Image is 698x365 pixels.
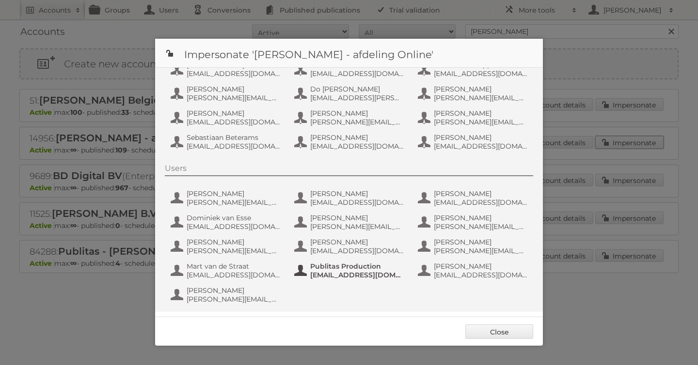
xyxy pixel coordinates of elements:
[434,246,528,255] span: [PERSON_NAME][EMAIL_ADDRESS][DOMAIN_NAME]
[170,132,284,152] button: Sebastiaan Beterams [EMAIL_ADDRESS][DOMAIN_NAME]
[310,222,404,231] span: [PERSON_NAME][EMAIL_ADDRESS][DOMAIN_NAME]
[465,324,533,339] a: Close
[293,132,407,152] button: [PERSON_NAME] [EMAIL_ADDRESS][DOMAIN_NAME]
[187,69,281,78] span: [EMAIL_ADDRESS][DOMAIN_NAME]
[310,133,404,142] span: [PERSON_NAME]
[293,213,407,232] button: [PERSON_NAME] [PERSON_NAME][EMAIL_ADDRESS][DOMAIN_NAME]
[434,85,528,93] span: [PERSON_NAME]
[417,261,531,280] button: [PERSON_NAME] [EMAIL_ADDRESS][DOMAIN_NAME]
[417,237,531,256] button: [PERSON_NAME] [PERSON_NAME][EMAIL_ADDRESS][DOMAIN_NAME]
[417,84,531,103] button: [PERSON_NAME] [PERSON_NAME][EMAIL_ADDRESS][DOMAIN_NAME]
[434,238,528,246] span: [PERSON_NAME]
[187,93,281,102] span: [PERSON_NAME][EMAIL_ADDRESS][DOMAIN_NAME]
[310,109,404,118] span: [PERSON_NAME]
[293,188,407,208] button: [PERSON_NAME] [EMAIL_ADDRESS][DOMAIN_NAME]
[417,132,531,152] button: [PERSON_NAME] [EMAIL_ADDRESS][DOMAIN_NAME]
[434,133,528,142] span: [PERSON_NAME]
[310,246,404,255] span: [EMAIL_ADDRESS][DOMAIN_NAME]
[187,85,281,93] span: [PERSON_NAME]
[187,271,281,279] span: [EMAIL_ADDRESS][DOMAIN_NAME]
[187,246,281,255] span: [PERSON_NAME][EMAIL_ADDRESS][DOMAIN_NAME]
[310,85,404,93] span: Do [PERSON_NAME]
[310,69,404,78] span: [EMAIL_ADDRESS][DOMAIN_NAME]
[170,188,284,208] button: [PERSON_NAME] [PERSON_NAME][EMAIL_ADDRESS][DOMAIN_NAME]
[187,213,281,222] span: Dominiek van Esse
[187,295,281,304] span: [PERSON_NAME][EMAIL_ADDRESS][DOMAIN_NAME]
[170,237,284,256] button: [PERSON_NAME] [PERSON_NAME][EMAIL_ADDRESS][DOMAIN_NAME]
[165,164,533,176] div: Users
[170,213,284,232] button: Dominiek van Esse [EMAIL_ADDRESS][DOMAIN_NAME]
[417,213,531,232] button: [PERSON_NAME] [PERSON_NAME][EMAIL_ADDRESS][DOMAIN_NAME]
[187,238,281,246] span: [PERSON_NAME]
[187,198,281,207] span: [PERSON_NAME][EMAIL_ADDRESS][DOMAIN_NAME]
[310,213,404,222] span: [PERSON_NAME]
[434,271,528,279] span: [EMAIL_ADDRESS][DOMAIN_NAME]
[293,60,407,79] button: AH IT Online [EMAIL_ADDRESS][DOMAIN_NAME]
[417,108,531,127] button: [PERSON_NAME] [PERSON_NAME][EMAIL_ADDRESS][DOMAIN_NAME]
[293,261,407,280] button: Publitas Production [EMAIL_ADDRESS][DOMAIN_NAME]
[310,93,404,102] span: [EMAIL_ADDRESS][PERSON_NAME][DOMAIN_NAME]
[310,238,404,246] span: [PERSON_NAME]
[434,198,528,207] span: [EMAIL_ADDRESS][DOMAIN_NAME]
[187,189,281,198] span: [PERSON_NAME]
[417,60,531,79] button: AH IT Online App [EMAIL_ADDRESS][DOMAIN_NAME]
[310,262,404,271] span: Publitas Production
[310,271,404,279] span: [EMAIL_ADDRESS][DOMAIN_NAME]
[155,39,543,68] h1: Impersonate '[PERSON_NAME] - afdeling Online'
[310,118,404,126] span: [PERSON_NAME][EMAIL_ADDRESS][DOMAIN_NAME]
[417,188,531,208] button: [PERSON_NAME] [EMAIL_ADDRESS][DOMAIN_NAME]
[187,222,281,231] span: [EMAIL_ADDRESS][DOMAIN_NAME]
[310,189,404,198] span: [PERSON_NAME]
[434,262,528,271] span: [PERSON_NAME]
[310,142,404,151] span: [EMAIL_ADDRESS][DOMAIN_NAME]
[187,118,281,126] span: [EMAIL_ADDRESS][DOMAIN_NAME]
[187,109,281,118] span: [PERSON_NAME]
[434,213,528,222] span: [PERSON_NAME]
[434,142,528,151] span: [EMAIL_ADDRESS][DOMAIN_NAME]
[434,189,528,198] span: [PERSON_NAME]
[170,108,284,127] button: [PERSON_NAME] [EMAIL_ADDRESS][DOMAIN_NAME]
[187,286,281,295] span: [PERSON_NAME]
[293,237,407,256] button: [PERSON_NAME] [EMAIL_ADDRESS][DOMAIN_NAME]
[434,93,528,102] span: [PERSON_NAME][EMAIL_ADDRESS][DOMAIN_NAME]
[293,84,407,103] button: Do [PERSON_NAME] [EMAIL_ADDRESS][PERSON_NAME][DOMAIN_NAME]
[434,118,528,126] span: [PERSON_NAME][EMAIL_ADDRESS][DOMAIN_NAME]
[187,262,281,271] span: Mart van de Straat
[187,142,281,151] span: [EMAIL_ADDRESS][DOMAIN_NAME]
[434,69,528,78] span: [EMAIL_ADDRESS][DOMAIN_NAME]
[170,60,284,79] button: [PERSON_NAME] [EMAIL_ADDRESS][DOMAIN_NAME]
[170,84,284,103] button: [PERSON_NAME] [PERSON_NAME][EMAIL_ADDRESS][DOMAIN_NAME]
[170,261,284,280] button: Mart van de Straat [EMAIL_ADDRESS][DOMAIN_NAME]
[293,108,407,127] button: [PERSON_NAME] [PERSON_NAME][EMAIL_ADDRESS][DOMAIN_NAME]
[310,198,404,207] span: [EMAIL_ADDRESS][DOMAIN_NAME]
[170,285,284,304] button: [PERSON_NAME] [PERSON_NAME][EMAIL_ADDRESS][DOMAIN_NAME]
[434,222,528,231] span: [PERSON_NAME][EMAIL_ADDRESS][DOMAIN_NAME]
[187,133,281,142] span: Sebastiaan Beterams
[434,109,528,118] span: [PERSON_NAME]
